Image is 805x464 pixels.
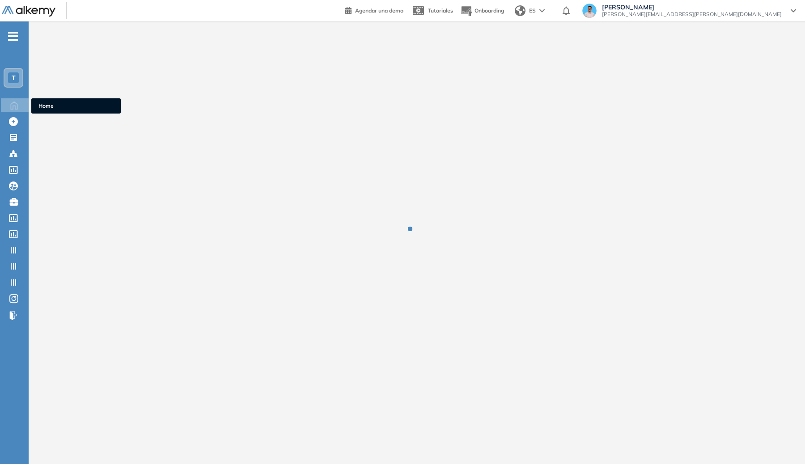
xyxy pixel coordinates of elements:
span: Home [38,102,114,110]
i: - [8,35,18,37]
span: T [12,74,16,81]
button: Onboarding [460,1,504,21]
span: [PERSON_NAME] [602,4,782,11]
img: world [515,5,525,16]
span: Onboarding [475,7,504,14]
span: ES [529,7,536,15]
span: Tutoriales [428,7,453,14]
span: Agendar una demo [355,7,403,14]
span: [PERSON_NAME][EMAIL_ADDRESS][PERSON_NAME][DOMAIN_NAME] [602,11,782,18]
img: arrow [539,9,545,13]
img: Logo [2,6,55,17]
iframe: Chat Widget [644,360,805,464]
a: Agendar una demo [345,4,403,15]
